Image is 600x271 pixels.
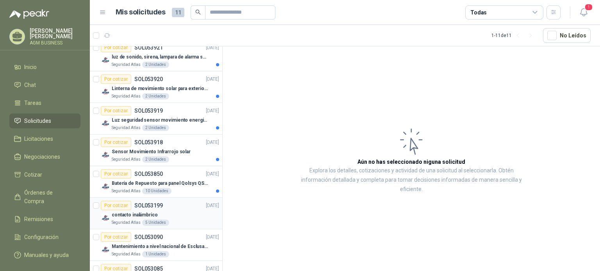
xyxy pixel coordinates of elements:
[90,229,222,261] a: Por cotizarSOL053090[DATE] Company LogoMantenimiento a nivel nacional de Esclusas de SeguridadSeg...
[24,99,41,107] span: Tareas
[90,40,222,71] a: Por cotizarSOL053921[DATE] Company Logoluz de sonido, sirena, lampara de alarma solarSeguridad At...
[101,150,110,159] img: Company Logo
[206,202,219,209] p: [DATE]
[101,43,131,52] div: Por cotizar
[24,135,53,143] span: Licitaciones
[470,8,487,17] div: Todas
[142,62,169,68] div: 2 Unidades
[491,29,537,42] div: 1 - 11 de 11
[101,232,131,242] div: Por cotizar
[134,234,163,240] p: SOL053090
[9,60,80,74] a: Inicio
[24,188,73,205] span: Órdenes de Compra
[577,5,591,19] button: 1
[206,44,219,51] p: [DATE]
[142,220,169,226] div: 5 Unidades
[101,74,131,84] div: Por cotizar
[134,171,163,177] p: SOL053850
[112,125,141,131] p: Seguridad Atlas
[90,198,222,229] a: Por cotizarSOL053199[DATE] Company Logocontacto inalámbricoSeguridad Atlas5 Unidades
[134,140,163,145] p: SOL053918
[24,170,42,179] span: Cotizar
[142,251,169,257] div: 1 Unidades
[101,201,131,210] div: Por cotizar
[90,71,222,103] a: Por cotizarSOL053920[DATE] Company LogoLinterna de movimiento solar para exteriores con 77 ledsSe...
[206,139,219,146] p: [DATE]
[90,166,222,198] a: Por cotizarSOL053850[DATE] Company LogoBatería de Repuesto para panel Qolsys QS9302Seguridad Atla...
[90,103,222,135] a: Por cotizarSOL053919[DATE] Company LogoLuz seguridad sensor movimiento energia solarSeguridad Atl...
[112,188,141,194] p: Seguridad Atlas
[101,245,110,254] img: Company Logo
[112,117,209,124] p: Luz seguridad sensor movimiento energia solar
[112,243,209,250] p: Mantenimiento a nivel nacional de Esclusas de Seguridad
[172,8,184,17] span: 11
[24,233,59,241] span: Configuración
[24,117,51,125] span: Solicitudes
[24,63,37,71] span: Inicio
[112,180,209,187] p: Batería de Repuesto para panel Qolsys QS9302
[101,213,110,223] img: Company Logo
[206,234,219,241] p: [DATE]
[134,203,163,208] p: SOL053199
[30,28,80,39] p: [PERSON_NAME] [PERSON_NAME]
[142,156,169,163] div: 2 Unidades
[9,212,80,227] a: Remisiones
[134,108,163,113] p: SOL053919
[112,148,191,156] p: Sensor Movimiento Infrarrojo solar
[9,96,80,110] a: Tareas
[101,87,110,96] img: Company Logo
[9,248,80,262] a: Manuales y ayuda
[9,167,80,182] a: Cotizar
[24,251,69,259] span: Manuales y ayuda
[112,62,141,68] p: Seguridad Atlas
[134,76,163,82] p: SOL053920
[301,166,522,194] p: Explora los detalles, cotizaciones y actividad de una solicitud al seleccionarla. Obtén informaci...
[101,55,110,65] img: Company Logo
[101,169,131,179] div: Por cotizar
[9,230,80,244] a: Configuración
[142,93,169,99] div: 2 Unidades
[142,125,169,131] div: 2 Unidades
[9,78,80,92] a: Chat
[112,211,158,219] p: contacto inalámbrico
[9,113,80,128] a: Solicitudes
[357,158,465,166] h3: Aún no has seleccionado niguna solicitud
[30,41,80,45] p: AGM BUSINESS
[112,85,209,92] p: Linterna de movimiento solar para exteriores con 77 leds
[101,138,131,147] div: Por cotizar
[9,9,49,19] img: Logo peakr
[101,119,110,128] img: Company Logo
[112,53,209,61] p: luz de sonido, sirena, lampara de alarma solar
[24,152,60,161] span: Negociaciones
[206,170,219,178] p: [DATE]
[584,4,593,11] span: 1
[24,215,53,223] span: Remisiones
[206,107,219,115] p: [DATE]
[112,220,141,226] p: Seguridad Atlas
[195,9,201,15] span: search
[134,45,163,50] p: SOL053921
[142,188,171,194] div: 10 Unidades
[101,182,110,191] img: Company Logo
[116,7,166,18] h1: Mis solicitudes
[101,106,131,115] div: Por cotizar
[9,131,80,146] a: Licitaciones
[90,135,222,166] a: Por cotizarSOL053918[DATE] Company LogoSensor Movimiento Infrarrojo solarSeguridad Atlas2 Unidades
[112,93,141,99] p: Seguridad Atlas
[543,28,591,43] button: No Leídos
[112,251,141,257] p: Seguridad Atlas
[206,76,219,83] p: [DATE]
[9,185,80,209] a: Órdenes de Compra
[112,156,141,163] p: Seguridad Atlas
[24,81,36,89] span: Chat
[9,149,80,164] a: Negociaciones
